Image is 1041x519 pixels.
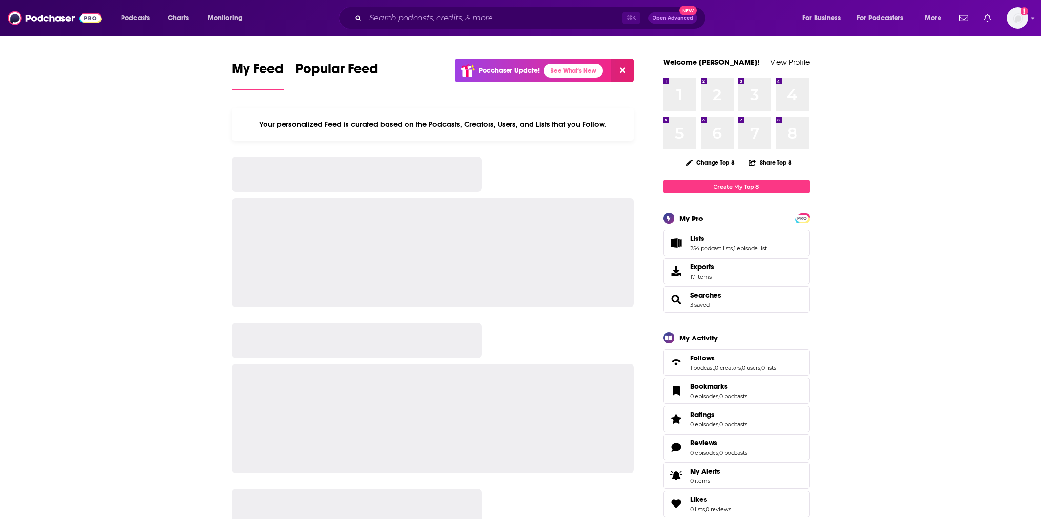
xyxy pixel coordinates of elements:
[741,364,742,371] span: ,
[925,11,941,25] span: More
[663,286,810,313] span: Searches
[295,60,378,90] a: Popular Feed
[232,108,634,141] div: Your personalized Feed is curated based on the Podcasts, Creators, Users, and Lists that you Follow.
[1021,7,1028,15] svg: Add a profile image
[690,467,720,476] span: My Alerts
[690,439,717,447] span: Reviews
[690,234,704,243] span: Lists
[679,214,703,223] div: My Pro
[748,153,792,172] button: Share Top 8
[715,364,741,371] a: 0 creators
[918,10,954,26] button: open menu
[690,354,776,362] a: Follows
[667,440,686,454] a: Reviews
[667,356,686,369] a: Follows
[690,478,720,484] span: 0 items
[667,264,686,278] span: Exports
[679,6,697,15] span: New
[690,245,733,252] a: 254 podcast lists
[690,495,707,504] span: Likes
[796,214,808,221] a: PRO
[479,66,540,75] p: Podchaser Update!
[667,497,686,511] a: Likes
[653,16,693,20] span: Open Advanced
[690,506,705,513] a: 0 lists
[667,293,686,306] a: Searches
[690,364,714,371] a: 1 podcast
[690,354,715,362] span: Follows
[663,406,810,432] span: Ratings
[690,439,747,447] a: Reviews
[1007,7,1028,29] span: Logged in as TeemsPR
[802,11,841,25] span: For Business
[690,262,714,271] span: Exports
[770,58,810,67] a: View Profile
[690,410,714,419] span: Ratings
[760,364,761,371] span: ,
[663,58,760,67] a: Welcome [PERSON_NAME]!
[168,11,189,25] span: Charts
[667,469,686,482] span: My Alerts
[201,10,255,26] button: open menu
[622,12,640,24] span: ⌘ K
[980,10,995,26] a: Show notifications dropdown
[719,449,747,456] a: 0 podcasts
[690,410,747,419] a: Ratings
[663,349,810,376] span: Follows
[232,60,284,83] span: My Feed
[719,421,747,428] a: 0 podcasts
[690,234,767,243] a: Lists
[208,11,243,25] span: Monitoring
[719,393,747,399] a: 0 podcasts
[679,333,718,342] div: My Activity
[742,364,760,371] a: 0 users
[718,449,719,456] span: ,
[663,230,810,256] span: Lists
[121,11,150,25] span: Podcasts
[706,506,731,513] a: 0 reviews
[690,449,718,456] a: 0 episodes
[162,10,195,26] a: Charts
[734,245,767,252] a: 1 episode list
[690,382,728,391] span: Bookmarks
[663,258,810,284] a: Exports
[544,64,603,78] a: See What's New
[667,412,686,426] a: Ratings
[663,434,810,460] span: Reviews
[733,245,734,252] span: ,
[690,382,747,391] a: Bookmarks
[956,10,972,26] a: Show notifications dropdown
[114,10,163,26] button: open menu
[663,180,810,193] a: Create My Top 8
[718,421,719,428] span: ,
[1007,7,1028,29] button: Show profile menu
[648,12,697,24] button: Open AdvancedNew
[663,378,810,404] span: Bookmarks
[690,273,714,280] span: 17 items
[663,462,810,489] a: My Alerts
[690,495,731,504] a: Likes
[348,7,715,29] div: Search podcasts, credits, & more...
[663,491,810,517] span: Likes
[857,11,904,25] span: For Podcasters
[667,236,686,250] a: Lists
[366,10,622,26] input: Search podcasts, credits, & more...
[761,364,776,371] a: 0 lists
[8,9,102,27] img: Podchaser - Follow, Share and Rate Podcasts
[851,10,918,26] button: open menu
[796,10,853,26] button: open menu
[667,384,686,398] a: Bookmarks
[232,60,284,90] a: My Feed
[714,364,715,371] span: ,
[690,393,718,399] a: 0 episodes
[690,291,721,299] a: Searches
[295,60,378,83] span: Popular Feed
[705,506,706,513] span: ,
[690,421,718,428] a: 0 episodes
[796,215,808,222] span: PRO
[690,301,710,308] a: 3 saved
